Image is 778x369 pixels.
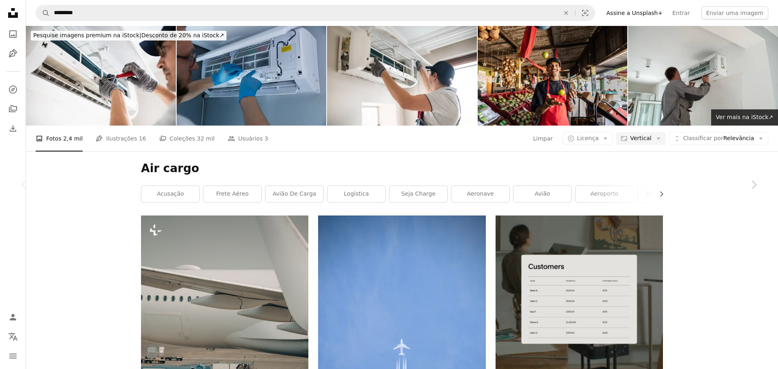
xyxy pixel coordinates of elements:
a: Coleções [5,101,21,117]
button: rolar lista para a direita [654,186,663,202]
span: Relevância [683,134,754,143]
span: 16 [139,134,146,143]
button: Idioma [5,328,21,345]
a: Seja Charge [389,186,447,202]
span: Vertical [630,134,651,143]
h1: Air cargo [141,161,663,176]
button: Menu [5,348,21,364]
button: Classificar porRelevância [669,132,768,145]
a: Ver mais na iStock↗ [711,109,778,126]
img: Technician with screwdriver repairing air conditioner at home [26,26,176,126]
a: Histórico de downloads [5,120,21,137]
a: avião de carga [265,186,323,202]
span: Pesquise imagens premium na iStock | [33,32,141,38]
button: Vertical [616,132,665,145]
button: Pesquise na Unsplash [36,5,50,21]
a: Entrar / Cadastrar-se [5,309,21,325]
img: Técnico profissional que realiza manutenção em uma unidade de ar condicionado split com foco na s... [177,26,327,126]
img: Technician repairing air conditioner at home [327,26,477,126]
a: frete marítimo [637,186,695,202]
span: 32 mil [197,134,215,143]
a: Entrar [667,6,695,19]
a: Explorar [5,81,21,98]
button: Licença [563,132,613,145]
span: Classificar por [683,135,723,141]
a: Ilustrações [5,45,21,62]
span: Licença [577,135,598,141]
a: um grande jato sentado em cima de uma pista de aeroporto [141,337,308,345]
button: Pesquisa visual [575,5,595,21]
a: acusação [141,186,199,202]
a: aeronave [451,186,509,202]
img: retrato, de, um, vendedor, jogando, limão, em, a, ar, em, um, mercado de rua [478,26,628,126]
a: avião [513,186,571,202]
a: Ilustrações 16 [96,126,146,151]
a: frete aéreo [203,186,261,202]
a: Pesquise imagens premium na iStock|Desconto de 20% na iStock↗ [26,26,231,45]
button: Enviar uma imagem [701,6,768,19]
a: Fotos [5,26,21,42]
button: Limpar [533,132,554,145]
a: aeroporto [575,186,633,202]
span: 3 [265,134,268,143]
a: Usuários 3 [228,126,268,151]
a: Próximo [729,146,778,224]
img: Trabalhador do sexo masculino instalando ar condicionado no apartamento durante a temporada de ve... [628,26,778,126]
a: Assine a Unsplash+ [602,6,668,19]
span: Desconto de 20% na iStock ↗ [33,32,224,38]
a: logística [327,186,385,202]
span: Ver mais na iStock ↗ [716,114,773,120]
button: Limpar [557,5,575,21]
a: torre branca sob o céu azul [318,337,485,345]
a: Coleções 32 mil [159,126,215,151]
form: Pesquise conteúdo visual em todo o site [36,5,595,21]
